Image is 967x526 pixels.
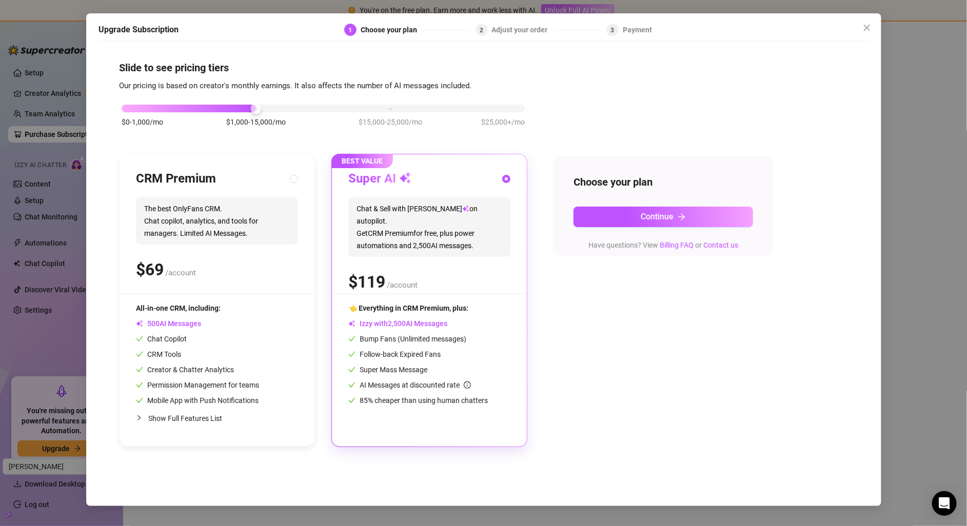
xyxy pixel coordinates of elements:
span: Super Mass Message [348,366,427,374]
a: Billing FAQ [660,240,694,249]
span: $ [136,260,164,279]
span: Mobile App with Push Notifications [136,396,259,404]
span: Creator & Chatter Analytics [136,366,234,374]
span: check [136,397,143,404]
span: check [348,351,356,358]
button: Continuearrow-right [574,206,753,227]
span: Show Full Features List [148,414,222,422]
span: Bump Fans (Unlimited messages) [348,335,466,343]
span: $ [348,272,385,292]
h3: Super AI [348,171,411,187]
span: AI Messages at discounted rate [360,381,471,389]
span: check [136,335,143,342]
span: /account [387,280,418,290]
span: Close [859,24,875,32]
h4: Choose your plan [574,174,753,189]
span: close [863,24,871,32]
span: check [136,351,143,358]
span: check [348,397,356,404]
h4: Slide to see pricing tiers [119,60,848,74]
span: Chat & Sell with [PERSON_NAME] on autopilot. Get CRM Premium for free, plus power automations and... [348,197,510,257]
span: check [348,366,356,373]
span: Permission Management for teams [136,381,259,389]
span: Continue [641,212,674,221]
span: 👈 Everything in CRM Premium, plus: [348,304,468,312]
span: 85% cheaper than using human chatters [348,396,488,404]
span: info-circle [464,381,471,389]
span: Izzy with AI Messages [348,319,447,328]
span: arrow-right [678,212,686,220]
span: Follow-back Expired Fans [348,350,441,358]
div: Payment [623,24,652,36]
span: Our pricing is based on creator's monthly earnings. It also affects the number of AI messages inc... [119,80,471,90]
span: check [348,381,356,389]
span: All-in-one CRM, including: [136,304,221,312]
span: 3 [610,26,614,33]
span: $1,000-15,000/mo [226,116,285,128]
span: check [348,335,356,342]
span: /account [165,268,196,277]
span: BEST VALUE [331,154,393,168]
span: $25,000+/mo [481,116,525,128]
span: check [136,366,143,373]
div: Open Intercom Messenger [932,491,957,516]
span: Chat Copilot [136,335,187,343]
h5: Upgrade Subscription [98,24,179,36]
span: collapsed [136,415,142,421]
button: Close [859,19,875,36]
span: AI Messages [136,319,201,328]
span: $0-1,000/mo [122,116,163,128]
h3: CRM Premium [136,171,216,187]
div: Show Full Features List [136,406,298,430]
span: Have questions? View or [588,240,738,249]
span: CRM Tools [136,350,181,358]
div: Adjust your order [491,24,554,36]
span: 1 [348,26,352,33]
a: Contact us [703,240,738,249]
span: The best OnlyFans CRM. Chat copilot, analytics, and tools for managers. Limited AI Messages. [136,197,298,245]
span: 2 [480,26,483,33]
span: check [136,381,143,389]
div: Choose your plan [361,24,423,36]
span: $15,000-25,000/mo [359,116,422,128]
